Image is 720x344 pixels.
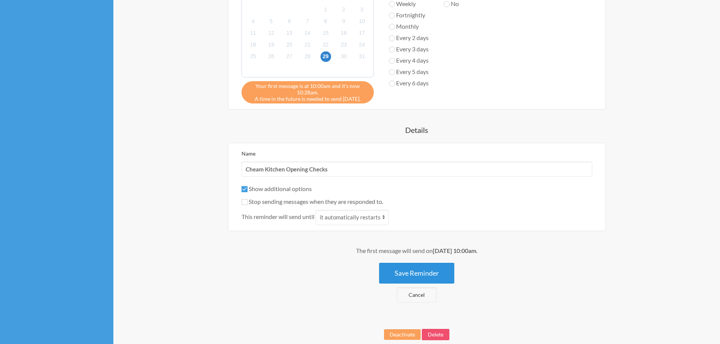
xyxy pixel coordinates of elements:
[321,51,331,62] span: Monday 29 September 2025
[266,40,277,50] span: Friday 19 September 2025
[321,40,331,50] span: Monday 22 September 2025
[389,24,395,30] input: Monthly
[248,28,259,39] span: Thursday 11 September 2025
[444,1,450,7] input: No
[389,1,395,7] input: Weekly
[190,125,644,135] h4: Details
[242,185,312,192] label: Show additional options
[242,186,248,192] input: Show additional options
[321,16,331,26] span: Monday 8 September 2025
[389,11,429,20] label: Fortnightly
[357,28,367,39] span: Wednesday 17 September 2025
[389,80,395,86] input: Every 6 days
[242,162,592,177] input: We suggest a 2 to 4 word name
[389,45,429,54] label: Every 3 days
[266,16,277,26] span: Friday 5 September 2025
[357,40,367,50] span: Wednesday 24 September 2025
[266,28,277,39] span: Friday 12 September 2025
[284,51,295,62] span: Saturday 27 September 2025
[384,329,421,340] button: Deactivate
[389,79,429,88] label: Every 6 days
[397,287,437,302] a: Cancel
[242,198,383,205] label: Stop sending messages when they are responded to.
[248,40,259,50] span: Thursday 18 September 2025
[190,246,644,255] div: The first message will send on .
[242,150,255,157] label: Name
[284,40,295,50] span: Saturday 20 September 2025
[357,16,367,26] span: Wednesday 10 September 2025
[339,16,349,26] span: Tuesday 9 September 2025
[433,247,476,254] strong: [DATE] 10:00am
[248,51,259,62] span: Thursday 25 September 2025
[321,4,331,15] span: Monday 1 September 2025
[248,16,259,26] span: Thursday 4 September 2025
[242,199,248,205] input: Stop sending messages when they are responded to.
[389,67,429,76] label: Every 5 days
[339,4,349,15] span: Tuesday 2 September 2025
[339,28,349,39] span: Tuesday 16 September 2025
[389,33,429,42] label: Every 2 days
[321,28,331,39] span: Monday 15 September 2025
[302,51,313,62] span: Sunday 28 September 2025
[284,16,295,26] span: Saturday 6 September 2025
[357,51,367,62] span: Wednesday 1 October 2025
[389,46,395,52] input: Every 3 days
[339,51,349,62] span: Tuesday 30 September 2025
[266,51,277,62] span: Friday 26 September 2025
[379,263,454,284] button: Save Reminder
[389,22,429,31] label: Monthly
[284,28,295,39] span: Saturday 13 September 2025
[302,40,313,50] span: Sunday 21 September 2025
[389,69,395,75] input: Every 5 days
[339,40,349,50] span: Tuesday 23 September 2025
[247,83,368,96] span: Your first message is at 10:00am and it's now 10:28am.
[389,58,395,64] input: Every 4 days
[242,81,374,103] div: A time in the future is needed to send [DATE].
[389,35,395,41] input: Every 2 days
[389,12,395,19] input: Fortnightly
[242,212,314,221] span: This reminder will send until
[422,329,449,340] button: Delete
[302,16,313,26] span: Sunday 7 September 2025
[357,4,367,15] span: Wednesday 3 September 2025
[389,56,429,65] label: Every 4 days
[302,28,313,39] span: Sunday 14 September 2025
